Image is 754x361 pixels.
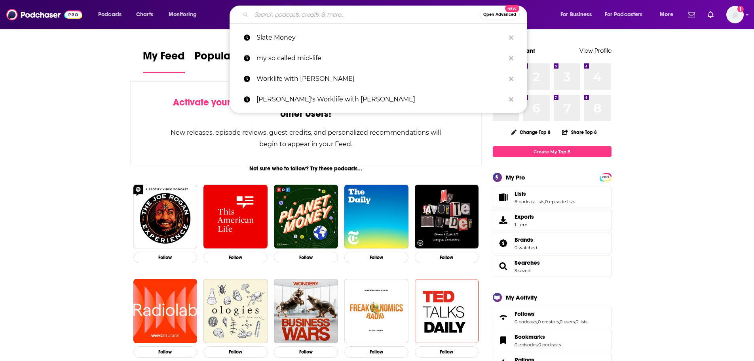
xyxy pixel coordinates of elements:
[493,146,612,157] a: Create My Top 8
[555,8,602,21] button: open menu
[170,97,442,120] div: by following Podcasts, Creators, Lists, and other Users!
[6,7,82,22] a: Podchaser - Follow, Share and Rate Podcasts
[256,27,505,48] p: Slate Money
[133,346,198,358] button: Follow
[506,174,525,181] div: My Pro
[515,199,544,204] a: 6 podcast lists
[230,89,527,110] a: [PERSON_NAME]'s Worklife with [PERSON_NAME]
[256,69,505,89] p: Worklife with Adam Grant
[493,330,612,351] span: Bookmarks
[344,185,408,249] a: The Daily
[93,8,132,21] button: open menu
[203,252,268,263] button: Follow
[143,49,185,73] a: My Feed
[726,6,744,23] span: Logged in as xan.giglio
[237,6,535,24] div: Search podcasts, credits, & more...
[515,245,537,250] a: 0 watched
[538,319,559,325] a: 0 creators
[496,312,511,323] a: Follows
[133,252,198,263] button: Follow
[133,185,198,249] img: The Joe Rogan Experience
[230,27,527,48] a: Slate Money
[415,279,479,343] img: TED Talks Daily
[505,5,519,12] span: New
[515,333,561,340] a: Bookmarks
[98,9,122,20] span: Podcasts
[560,319,575,325] a: 0 users
[256,48,505,69] p: my so called mid-life
[515,222,534,227] span: 1 item
[274,185,338,249] a: Planet Money
[251,8,480,21] input: Search podcasts, credits, & more...
[274,279,338,343] a: Business Wars
[256,89,505,110] p: TED's Worklife with Adam Grant
[515,236,537,243] a: Brands
[660,9,673,20] span: More
[515,236,533,243] span: Brands
[230,48,527,69] a: my so called mid-life
[493,210,612,231] a: Exports
[654,8,683,21] button: open menu
[685,8,698,21] a: Show notifications dropdown
[705,8,717,21] a: Show notifications dropdown
[496,261,511,272] a: Searches
[143,49,185,67] span: My Feed
[415,185,479,249] img: My Favorite Murder with Karen Kilgariff and Georgia Hardstark
[203,185,268,249] img: This American Life
[493,256,612,277] span: Searches
[515,333,545,340] span: Bookmarks
[515,342,537,348] a: 0 episodes
[726,6,744,23] img: User Profile
[515,319,537,325] a: 0 podcasts
[726,6,744,23] button: Show profile menu
[538,342,561,348] a: 0 podcasts
[169,9,197,20] span: Monitoring
[515,268,530,273] a: 3 saved
[163,8,207,21] button: open menu
[515,310,535,317] span: Follows
[605,9,643,20] span: For Podcasters
[496,238,511,249] a: Brands
[579,47,612,54] a: View Profile
[515,190,575,197] a: Lists
[601,174,610,180] a: PRO
[415,252,479,263] button: Follow
[194,49,262,67] span: Popular Feed
[537,319,538,325] span: ,
[515,213,534,220] span: Exports
[344,279,408,343] img: Freakonomics Radio
[203,279,268,343] img: Ologies with Alie Ward
[344,252,408,263] button: Follow
[230,69,527,89] a: Worklife with [PERSON_NAME]
[203,346,268,358] button: Follow
[600,8,654,21] button: open menu
[130,165,482,172] div: Not sure who to follow? Try these podcasts...
[496,215,511,226] span: Exports
[483,13,516,17] span: Open Advanced
[170,127,442,150] div: New releases, episode reviews, guest credits, and personalized recommendations will begin to appe...
[194,49,262,73] a: Popular Feed
[344,346,408,358] button: Follow
[562,124,597,140] button: Share Top 8
[537,342,538,348] span: ,
[506,294,537,301] div: My Activity
[737,6,744,12] svg: Add a profile image
[173,96,254,108] span: Activate your Feed
[515,259,540,266] a: Searches
[131,8,158,21] a: Charts
[559,319,560,325] span: ,
[493,187,612,208] span: Lists
[544,199,545,204] span: ,
[133,279,198,343] img: Radiolab
[507,127,556,137] button: Change Top 8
